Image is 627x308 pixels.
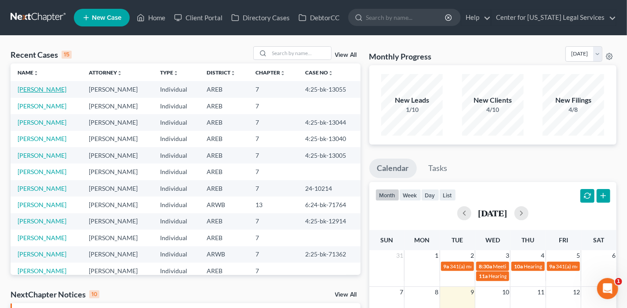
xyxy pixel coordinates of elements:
[298,114,360,130] td: 4:25-bk-13044
[18,201,66,208] a: [PERSON_NAME]
[450,263,535,270] span: 341(a) meeting for [PERSON_NAME]
[200,197,248,213] td: ARWB
[153,98,200,114] td: Individual
[11,49,72,60] div: Recent Cases
[452,236,463,244] span: Tue
[82,213,153,230] td: [PERSON_NAME]
[11,289,99,300] div: NextChapter Notices
[82,246,153,263] td: [PERSON_NAME]
[153,230,200,246] td: Individual
[328,71,333,76] i: unfold_more
[248,230,298,246] td: 7
[294,10,344,26] a: DebtorCC
[478,208,507,218] h2: [DATE]
[82,114,153,130] td: [PERSON_NAME]
[153,147,200,163] td: Individual
[89,69,122,76] a: Attorneyunfold_more
[248,98,298,114] td: 7
[117,71,122,76] i: unfold_more
[298,147,360,163] td: 4:25-bk-13005
[421,159,456,178] a: Tasks
[132,10,170,26] a: Home
[369,51,432,62] h3: Monthly Progress
[92,15,121,21] span: New Case
[82,180,153,197] td: [PERSON_NAME]
[335,292,357,298] a: View All
[572,287,581,297] span: 12
[173,71,179,76] i: unfold_more
[248,81,298,97] td: 7
[153,81,200,97] td: Individual
[335,52,357,58] a: View All
[559,236,568,244] span: Fri
[200,213,248,230] td: AREB
[280,71,285,76] i: unfold_more
[82,163,153,180] td: [PERSON_NAME]
[82,263,153,279] td: [PERSON_NAME]
[18,168,66,175] a: [PERSON_NAME]
[82,147,153,163] td: [PERSON_NAME]
[298,131,360,147] td: 4:25-bk-13040
[540,250,546,261] span: 4
[248,163,298,180] td: 7
[248,180,298,197] td: 7
[153,131,200,147] td: Individual
[380,236,393,244] span: Sun
[369,159,417,178] a: Calendar
[200,147,248,163] td: AREB
[200,263,248,279] td: AREB
[479,273,488,279] span: 11a
[82,98,153,114] td: [PERSON_NAME]
[305,69,333,76] a: Case Nounfold_more
[248,213,298,230] td: 7
[421,189,439,201] button: day
[248,263,298,279] td: 7
[537,287,546,297] span: 11
[470,287,475,297] span: 9
[255,69,285,76] a: Chapterunfold_more
[298,213,360,230] td: 4:25-bk-12914
[439,189,456,201] button: list
[493,263,540,270] span: Meeting of Creditors
[366,9,446,26] input: Search by name...
[18,85,66,93] a: [PERSON_NAME]
[492,10,616,26] a: Center for [US_STATE] Legal Services
[298,81,360,97] td: 4:25-bk-13055
[298,180,360,197] td: 24-10214
[153,163,200,180] td: Individual
[593,236,604,244] span: Sat
[576,250,581,261] span: 5
[153,246,200,263] td: Individual
[18,102,66,110] a: [PERSON_NAME]
[399,189,421,201] button: week
[524,263,592,270] span: Hearing for [PERSON_NAME]
[82,197,153,213] td: [PERSON_NAME]
[82,230,153,246] td: [PERSON_NAME]
[501,287,510,297] span: 10
[434,250,440,261] span: 1
[543,105,604,114] div: 4/8
[461,10,491,26] a: Help
[18,135,66,142] a: [PERSON_NAME]
[488,273,599,279] span: Hearing for [PERSON_NAME] [PERSON_NAME]
[230,71,236,76] i: unfold_more
[200,230,248,246] td: AREB
[18,69,39,76] a: Nameunfold_more
[375,189,399,201] button: month
[170,10,227,26] a: Client Portal
[153,213,200,230] td: Individual
[485,236,500,244] span: Wed
[200,163,248,180] td: AREB
[207,69,236,76] a: Districtunfold_more
[18,152,66,159] a: [PERSON_NAME]
[395,250,404,261] span: 31
[153,263,200,279] td: Individual
[82,81,153,97] td: [PERSON_NAME]
[18,217,66,225] a: [PERSON_NAME]
[62,51,72,59] div: 15
[470,250,475,261] span: 2
[381,95,443,105] div: New Leads
[479,263,492,270] span: 8:30a
[200,180,248,197] td: AREB
[381,105,443,114] div: 1/10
